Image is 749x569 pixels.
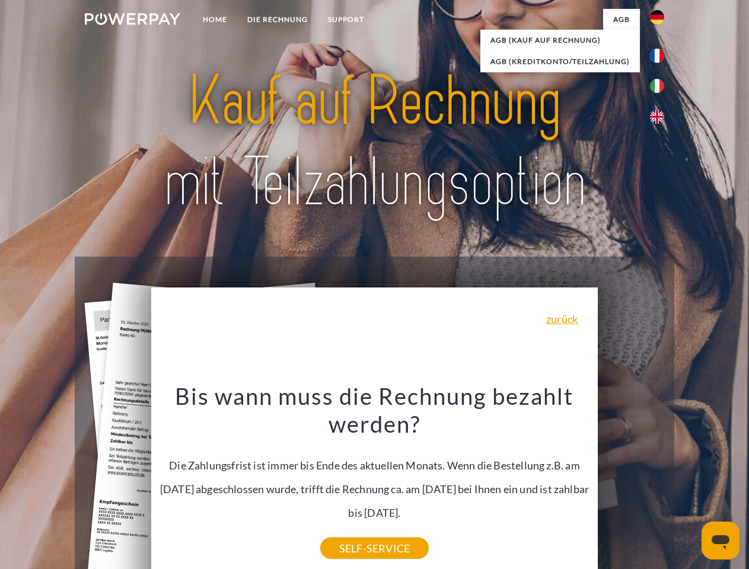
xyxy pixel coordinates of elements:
[650,10,664,24] img: de
[158,382,591,439] h3: Bis wann muss die Rechnung bezahlt werden?
[603,9,640,30] a: agb
[113,57,636,227] img: title-powerpay_de.svg
[650,110,664,124] img: en
[480,51,640,72] a: AGB (Kreditkonto/Teilzahlung)
[237,9,318,30] a: DIE RECHNUNG
[85,13,180,25] img: logo-powerpay-white.svg
[480,30,640,51] a: AGB (Kauf auf Rechnung)
[158,382,591,548] div: Die Zahlungsfrist ist immer bis Ende des aktuellen Monats. Wenn die Bestellung z.B. am [DATE] abg...
[193,9,237,30] a: Home
[650,49,664,63] img: fr
[318,9,374,30] a: SUPPORT
[546,314,578,324] a: zurück
[650,79,664,93] img: it
[320,538,429,559] a: SELF-SERVICE
[702,522,740,560] iframe: Schaltfläche zum Öffnen des Messaging-Fensters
